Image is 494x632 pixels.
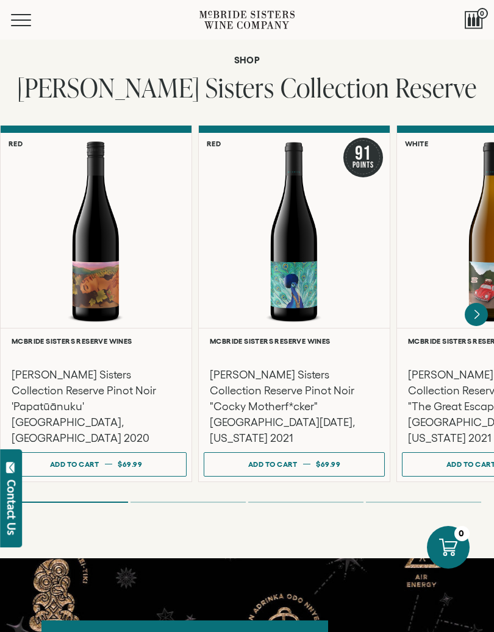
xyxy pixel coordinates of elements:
div: Add to cart [248,455,298,473]
h6: McBride Sisters Reserve Wines [12,337,181,345]
span: Sisters [206,69,274,105]
h6: Red [207,140,221,147]
span: [PERSON_NAME] [17,69,199,105]
div: 0 [454,526,470,541]
button: Add to cart $69.99 [204,452,385,477]
li: Page dot 2 [131,502,246,503]
span: Reserve [395,69,477,105]
div: Contact Us [5,480,18,535]
span: $69.99 [316,460,340,468]
li: Page dot 3 [248,502,363,503]
button: Next [465,303,488,326]
li: Page dot 1 [13,502,128,503]
span: $69.99 [118,460,142,468]
div: Add to cart [50,455,99,473]
h6: Red [9,140,23,147]
h6: McBride Sisters Reserve Wines [210,337,379,345]
li: Page dot 4 [366,502,481,503]
button: Mobile Menu Trigger [11,14,55,26]
h6: White [405,140,428,147]
span: Collection [281,69,390,105]
h3: [PERSON_NAME] Sisters Collection Reserve Pinot Noir 'Papatūānuku' [GEOGRAPHIC_DATA], [GEOGRAPHIC_... [12,367,181,446]
a: Red 91 Points McBride Sisters Collection Reserve Pinot Noir "Cocky Motherf*cker" Santa Lucia High... [198,126,390,482]
button: Add to cart $69.99 [5,452,187,477]
span: 0 [477,8,488,19]
h3: [PERSON_NAME] Sisters Collection Reserve Pinot Noir "Cocky Motherf*cker" [GEOGRAPHIC_DATA][DATE],... [210,367,379,446]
